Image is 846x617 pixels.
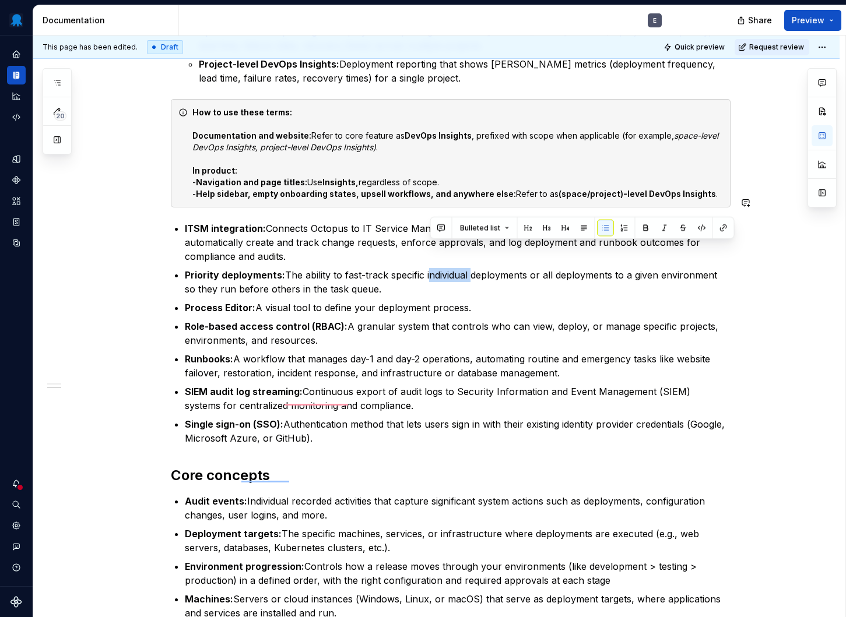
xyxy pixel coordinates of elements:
p: Continuous export of audit logs to Security Information and Event Management (SIEM) systems for c... [185,385,731,412]
strong: Insights, [322,177,359,187]
span: Request review [749,43,804,52]
p: Controls how a release moves through your environments (like development > testing > production) ... [185,559,731,587]
strong: Help sidebar, empty onboarding states, upsell workflows, and anywhere else: [196,189,516,199]
button: Bulleted list [455,220,515,236]
strong: ITSM integration: [185,223,266,234]
strong: Audit events: [185,495,247,507]
p: A visual tool to define your deployment process. [185,301,731,315]
p: The ability to fast-track specific individual deployments or all deployments to a given environme... [185,268,731,296]
a: Design tokens [7,150,26,168]
div: Refer to core feature as , prefixed with scope when applicable (for example, . - Use regardless o... [192,107,723,200]
button: Request review [735,39,809,55]
strong: Navigation and page titles: [196,177,307,187]
strong: Priority deployments: [185,269,285,281]
strong: SIEM audit log streaming: [185,386,303,397]
strong: How to use these terms: [192,107,292,117]
strong: Documentation and website: [192,131,311,140]
strong: Role-based access control (RBAC): [185,320,347,332]
p: The specific machines, services, or infrastructure where deployments are executed (e.g., web serv... [185,527,731,555]
span: Share [748,15,772,26]
a: Home [7,45,26,64]
span: Quick preview [675,43,725,52]
a: Assets [7,192,26,210]
a: Data sources [7,234,26,252]
div: Draft [147,40,183,54]
button: Search ⌘K [7,495,26,514]
a: Settings [7,516,26,535]
strong: Single sign-on (SSO): [185,418,283,430]
a: Analytics [7,87,26,105]
p: Individual recorded activities that capture significant system actions such as deployments, confi... [185,494,731,522]
img: fcf53608-4560-46b3-9ec6-dbe177120620.png [9,13,23,27]
h2: Core concepts [171,466,731,485]
svg: Supernova Logo [10,596,22,608]
button: Notifications [7,474,26,493]
strong: Project-level DevOps Insights: [199,58,339,70]
span: This page has been edited. [43,43,138,52]
div: E [653,16,657,25]
strong: In product: [192,165,237,175]
span: Bulleted list [460,223,500,232]
a: Storybook stories [7,213,26,231]
p: A workflow that manages day-1 and day-2 operations, automating routine and emergency tasks like w... [185,352,731,380]
strong: Runbooks: [185,353,233,365]
p: A granular system that controls who can view, deploy, or manage specific projects, environments, ... [185,319,731,347]
strong: Deployment targets: [185,528,282,540]
a: Documentation [7,66,26,84]
p: Connects Octopus to IT Service Management tools like ServiceNow and Jira Service Management to au... [185,221,731,263]
strong: DevOps Insights [405,131,472,140]
a: Code automation [7,108,26,126]
button: Preview [784,10,841,31]
span: 20 [54,111,66,121]
p: Authentication method that lets users sign in with their existing identity provider credentials (... [185,417,731,445]
strong: Process Editor: [185,302,255,313]
button: Quick preview [660,39,730,55]
button: Contact support [7,537,26,556]
a: Components [7,171,26,189]
strong: Environment progression: [185,560,304,572]
button: Share [731,10,780,31]
strong: (space/project)-level DevOps Insights [559,189,716,199]
strong: Machines: [185,593,233,605]
span: Preview [792,15,824,26]
div: Documentation [43,15,174,26]
p: Deployment reporting that shows [PERSON_NAME] metrics (deployment frequency, lead time, failure r... [199,57,731,85]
